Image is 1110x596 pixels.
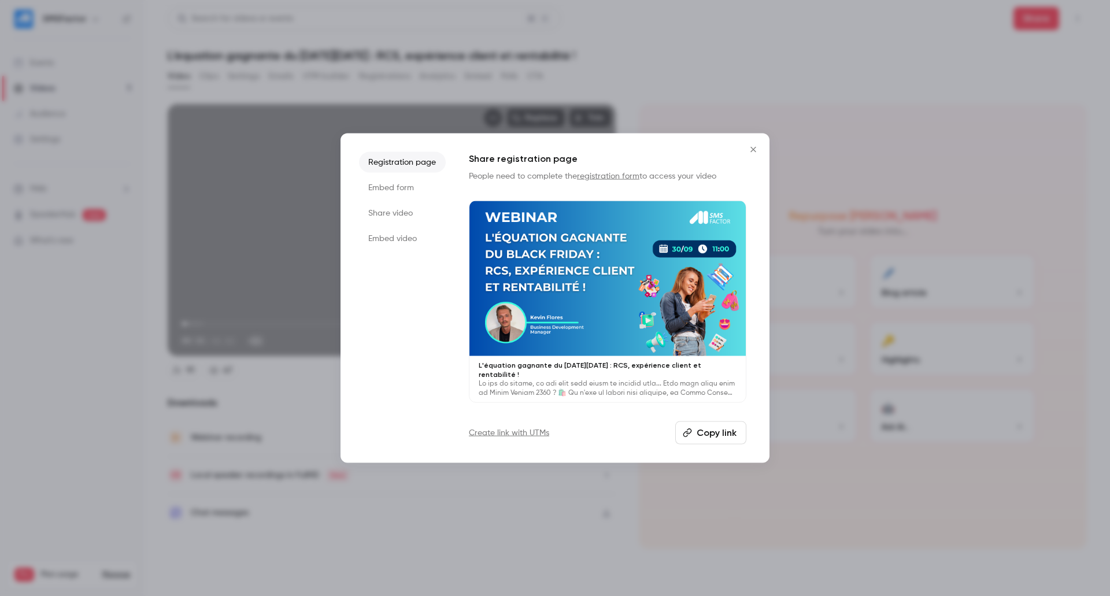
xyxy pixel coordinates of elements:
li: Registration page [359,151,446,172]
button: Copy link [675,421,746,445]
a: registration form [577,172,639,180]
li: Share video [359,202,446,223]
p: L'équation gagnante du [DATE][DATE] : RCS, expérience client et rentabilité ! [479,361,737,379]
p: People need to complete the to access your video [469,170,746,182]
li: Embed video [359,228,446,249]
li: Embed form [359,177,446,198]
a: L'équation gagnante du [DATE][DATE] : RCS, expérience client et rentabilité !Lo ips do sitame, co... [469,200,746,403]
p: Lo ips do sitame, co adi elit sedd eiusm te incidid utla... Etdo magn aliqu enim ad Minim Veniam ... [479,379,737,398]
button: Close [742,138,765,161]
h1: Share registration page [469,151,746,165]
a: Create link with UTMs [469,427,549,439]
